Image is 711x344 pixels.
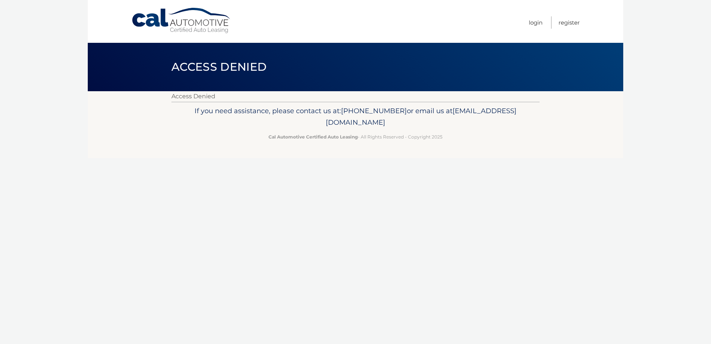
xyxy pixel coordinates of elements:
[171,60,267,74] span: Access Denied
[176,105,535,129] p: If you need assistance, please contact us at: or email us at
[268,134,358,140] strong: Cal Automotive Certified Auto Leasing
[341,106,407,115] span: [PHONE_NUMBER]
[171,91,540,102] p: Access Denied
[176,133,535,141] p: - All Rights Reserved - Copyright 2025
[529,16,543,29] a: Login
[131,7,232,34] a: Cal Automotive
[559,16,580,29] a: Register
